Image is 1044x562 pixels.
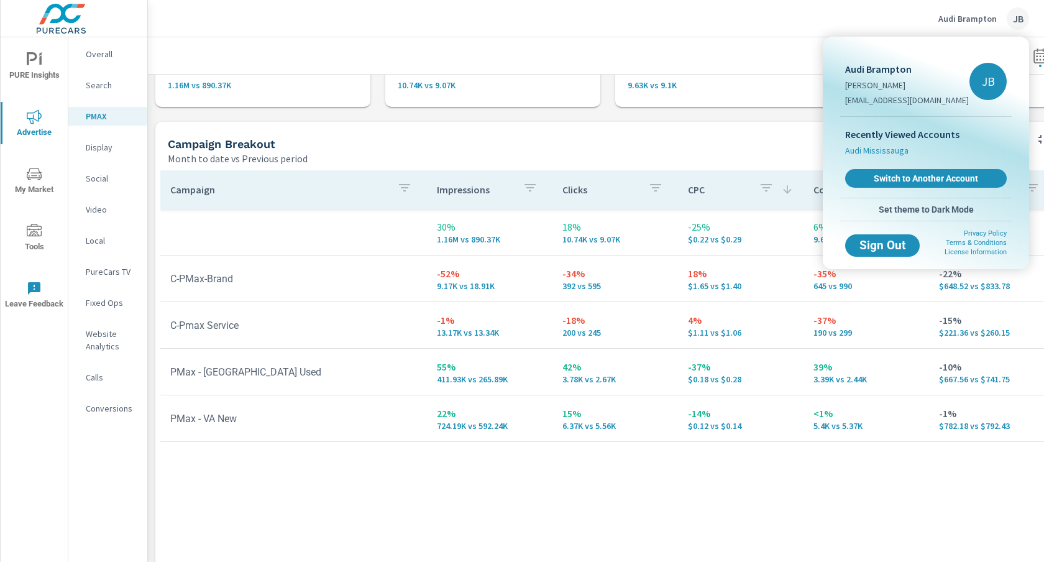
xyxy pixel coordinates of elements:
[845,169,1007,188] a: Switch to Another Account
[845,94,969,106] p: [EMAIL_ADDRESS][DOMAIN_NAME]
[845,79,969,91] p: [PERSON_NAME]
[840,198,1012,221] button: Set theme to Dark Mode
[852,173,1000,184] span: Switch to Another Account
[845,62,969,76] p: Audi Brampton
[946,239,1007,247] a: Terms & Conditions
[964,229,1007,237] a: Privacy Policy
[945,248,1007,256] a: License Information
[845,144,909,157] span: Audi Mississauga
[845,204,1007,215] span: Set theme to Dark Mode
[969,63,1007,100] div: JB
[855,240,910,251] span: Sign Out
[845,127,1007,142] p: Recently Viewed Accounts
[845,234,920,257] button: Sign Out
